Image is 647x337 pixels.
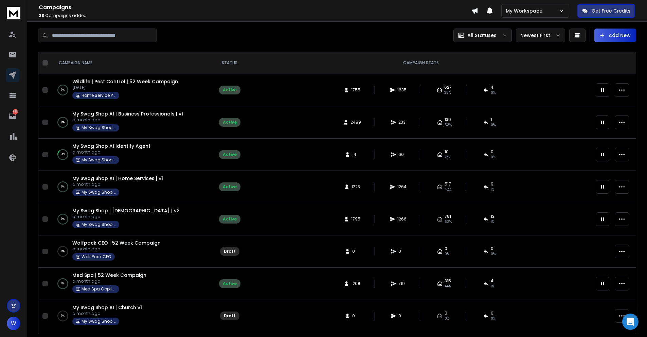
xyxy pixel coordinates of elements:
span: 0 % [491,155,496,160]
p: a month ago [72,311,142,316]
span: 2489 [351,120,361,125]
p: 0 % [61,280,65,287]
span: 1635 [397,87,407,93]
span: 0 [491,311,493,316]
p: Campaigns added [39,13,471,18]
p: a month ago [72,214,180,219]
p: My Swag Shop AI [82,157,115,163]
button: Get Free Credits [577,4,635,18]
span: 44 % [445,284,451,289]
div: Active [223,120,237,125]
p: My Swag Shop AI [82,125,115,130]
span: 781 [445,214,451,219]
p: My Workspace [506,7,545,14]
span: 1 % [491,219,494,225]
a: My Swag Shop | [DEMOGRAPHIC_DATA] | v2 [72,207,180,214]
span: 517 [445,181,451,187]
p: My Swag Shop AI [82,222,115,227]
span: 0 [491,149,493,155]
button: W [7,317,20,330]
th: CAMPAIGN NAME [51,52,209,74]
img: logo [7,7,20,19]
p: Wolf Pack CEO [82,254,111,260]
a: My Swag Shop AI | Church v1 [72,304,142,311]
p: 0 % [61,216,65,223]
div: Draft [224,313,236,319]
td: 0%My Swag Shop AI | Church v1a month agoMy Swag Shop AI [51,300,209,332]
td: 0%Wildlife | Pest Control | 52 Week Campaign[DATE]Home Service Pro Copilot Ai [51,74,209,106]
span: 1 [491,117,492,122]
a: Wildlife | Pest Control | 52 Week Campaign [72,78,178,85]
p: a month ago [72,182,163,187]
span: 71 % [445,155,450,160]
p: My Swag Shop AI [82,319,115,324]
p: All Statuses [467,32,497,39]
div: Active [223,152,237,157]
span: 719 [398,281,405,286]
span: 0% [445,251,449,257]
a: Wolfpack CEO | 52 Week Campaign [72,240,161,246]
div: Active [223,281,237,286]
p: 263 [13,109,18,114]
p: 0 % [61,119,65,126]
p: 0 % [61,87,65,93]
p: a month ago [72,246,161,252]
span: 0 [398,313,405,319]
div: Active [223,87,237,93]
td: 0%My Swag Shop AI | Business Professionals | v1a month agoMy Swag Shop AI [51,106,209,139]
p: Home Service Pro Copilot Ai [82,93,115,98]
span: 1795 [351,216,360,222]
div: Active [223,184,237,190]
a: Med Spa | 52 Week Campaign [72,272,146,279]
a: 263 [6,109,19,123]
p: 14 % [60,151,65,158]
td: 0%Wolfpack CEO | 52 Week Campaigna month agoWolf Pack CEO [51,235,209,268]
div: Draft [224,249,236,254]
p: a month ago [72,279,146,284]
span: 38 % [444,90,451,95]
span: 10 [445,149,449,155]
span: 233 [398,120,406,125]
td: 0%My Swag Shop AI | Home Services | v1a month agoMy Swag Shop AI [51,171,209,203]
td: 14%My Swag Shop AI Identify Agenta month agoMy Swag Shop AI [51,139,209,171]
span: My Swag Shop AI | Business Professionals | v1 [72,110,183,117]
span: 1266 [397,216,407,222]
p: 0 % [61,183,65,190]
p: Get Free Credits [592,7,630,14]
a: My Swag Shop AI Identify Agent [72,143,150,149]
p: 0 % [61,248,65,255]
span: 0 [491,246,493,251]
td: 0%Med Spa | 52 Week Campaigna month agoMed Spa Copilot Ai [51,268,209,300]
p: [DATE] [72,85,178,90]
span: 0 [445,246,447,251]
span: 4 [491,278,493,284]
span: 58 % [445,122,452,128]
span: 1 % [491,187,494,192]
span: 136 [445,117,451,122]
span: 62 % [445,219,452,225]
span: 0 [352,313,359,319]
p: a month ago [72,149,150,155]
button: Newest First [516,29,565,42]
span: 0% [491,316,496,321]
p: 0 % [61,313,65,319]
td: 0%My Swag Shop | [DEMOGRAPHIC_DATA] | v2a month agoMy Swag Shop AI [51,203,209,235]
span: 4 [491,85,493,90]
h1: Campaigns [39,3,471,12]
th: CAMPAIGN STATS [250,52,592,74]
p: a month ago [72,117,183,123]
p: Med Spa Copilot Ai [82,286,115,292]
span: 9 [491,181,493,187]
a: My Swag Shop AI | Home Services | v1 [72,175,163,182]
span: 42 % [445,187,451,192]
span: 1208 [351,281,360,286]
th: STATUS [209,52,250,74]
